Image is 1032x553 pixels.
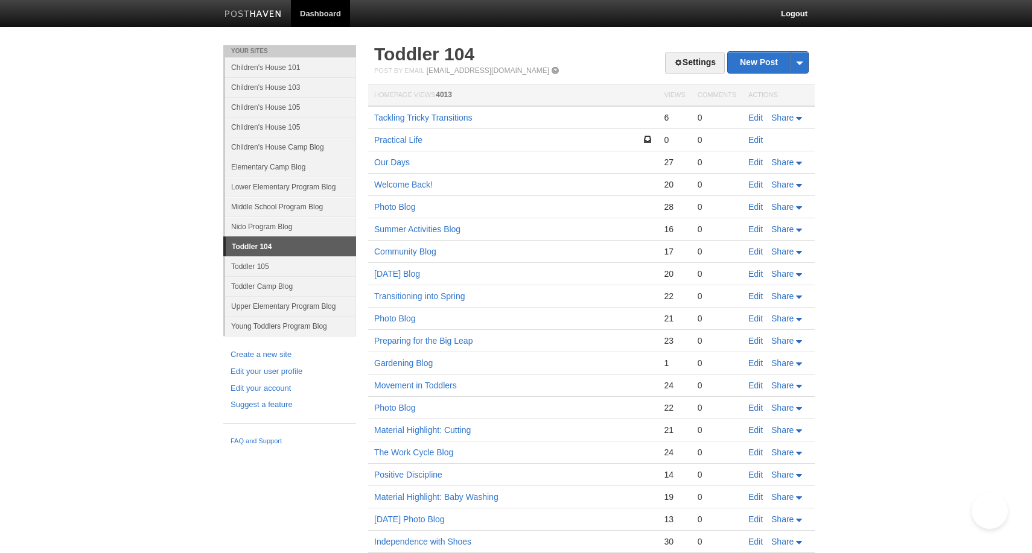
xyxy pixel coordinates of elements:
[374,314,416,323] a: Photo Blog
[748,358,763,368] a: Edit
[698,358,736,368] div: 0
[698,201,736,212] div: 0
[664,179,685,190] div: 20
[225,296,356,316] a: Upper Elementary Program Blog
[664,112,685,123] div: 6
[698,514,736,525] div: 0
[748,135,763,145] a: Edit
[664,291,685,302] div: 22
[374,135,422,145] a: Practical Life
[748,314,763,323] a: Edit
[698,246,736,257] div: 0
[748,537,763,546] a: Edit
[374,113,473,122] a: Tackling Tricky Transitions
[771,403,794,412] span: Share
[748,447,763,457] a: Edit
[742,84,815,107] th: Actions
[748,336,763,346] a: Edit
[374,537,471,546] a: Independence with Shoes
[223,45,356,57] li: Your Sites
[748,202,763,212] a: Edit
[225,256,356,276] a: Toddler 105
[225,316,356,336] a: Young Toddlers Program Blog
[374,291,465,301] a: Transitioning into Spring
[664,536,685,547] div: 30
[225,97,356,117] a: Children's House 105
[231,382,349,395] a: Edit your account
[225,117,356,137] a: Children's House 105
[225,77,356,97] a: Children's House 103
[698,447,736,458] div: 0
[374,425,471,435] a: Material Highlight: Cutting
[698,425,736,435] div: 0
[748,514,763,524] a: Edit
[225,10,282,19] img: Posthaven-bar
[698,268,736,279] div: 0
[436,90,452,99] span: 4013
[698,112,736,123] div: 0
[698,179,736,190] div: 0
[374,336,473,346] a: Preparing for the Big Leap
[771,180,794,189] span: Share
[664,335,685,346] div: 23
[374,358,433,368] a: Gardening Blog
[771,224,794,234] span: Share
[374,470,442,479] a: Positive Discipline
[374,180,433,189] a: Welcome Back!
[771,269,794,279] span: Share
[665,52,725,74] a: Settings
[748,403,763,412] a: Edit
[231,365,349,378] a: Edit your user profile
[374,403,416,412] a: Photo Blog
[748,470,763,479] a: Edit
[771,381,794,390] span: Share
[664,246,685,257] div: 17
[698,291,736,302] div: 0
[374,514,444,524] a: [DATE] Photo Blog
[748,492,763,502] a: Edit
[225,57,356,77] a: Children's House 101
[664,491,685,502] div: 19
[374,202,416,212] a: Photo Blog
[771,537,794,546] span: Share
[664,268,685,279] div: 20
[664,469,685,480] div: 14
[771,470,794,479] span: Share
[374,224,460,234] a: Summer Activities Blog
[972,493,1008,529] iframe: Help Scout Beacon - Open
[698,157,736,168] div: 0
[225,276,356,296] a: Toddler Camp Blog
[374,157,410,167] a: Our Days
[374,381,457,390] a: Movement in Toddlers
[231,399,349,411] a: Suggest a feature
[664,402,685,413] div: 22
[225,157,356,177] a: Elementary Camp Blog
[748,113,763,122] a: Edit
[748,291,763,301] a: Edit
[771,514,794,524] span: Share
[664,380,685,391] div: 24
[698,313,736,324] div: 0
[771,113,794,122] span: Share
[748,247,763,256] a: Edit
[427,66,549,75] a: [EMAIL_ADDRESS][DOMAIN_NAME]
[698,134,736,145] div: 0
[771,291,794,301] span: Share
[771,358,794,368] span: Share
[771,492,794,502] span: Share
[698,224,736,235] div: 0
[374,247,436,256] a: Community Blog
[225,137,356,157] a: Children's House Camp Blog
[226,237,356,256] a: Toddler 104
[368,84,658,107] th: Homepage Views
[771,157,794,167] span: Share
[698,536,736,547] div: 0
[692,84,742,107] th: Comments
[698,469,736,480] div: 0
[698,402,736,413] div: 0
[664,201,685,212] div: 28
[664,447,685,458] div: 24
[664,514,685,525] div: 13
[771,247,794,256] span: Share
[698,380,736,391] div: 0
